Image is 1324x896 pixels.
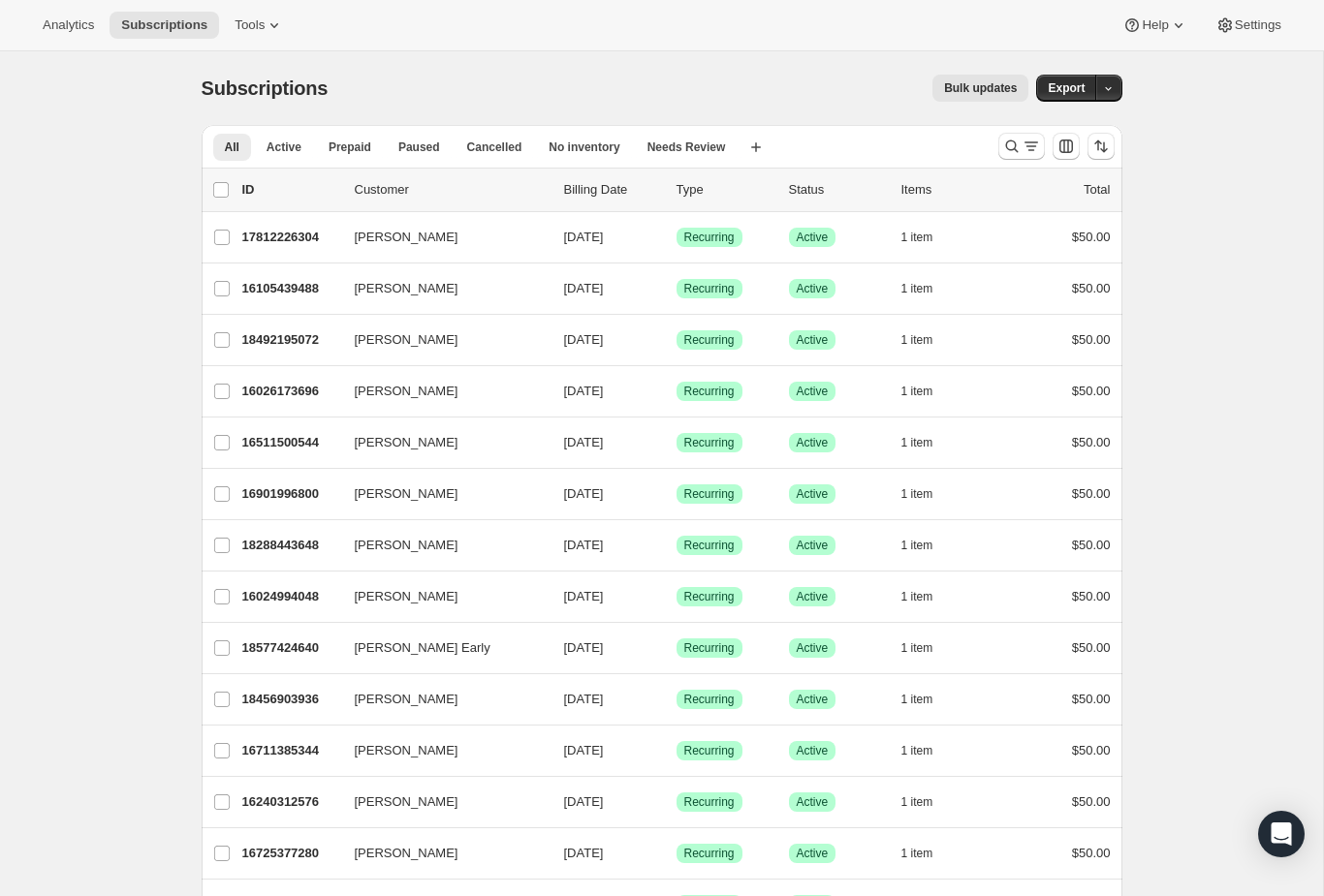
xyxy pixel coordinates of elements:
button: Analytics [31,12,106,39]
span: 1 item [901,435,933,450]
div: Type [677,180,773,200]
span: $50.00 [1072,743,1111,757]
button: [PERSON_NAME] [343,273,537,304]
span: 1 item [901,486,933,502]
span: [DATE] [564,794,604,809]
span: Recurring [684,846,735,861]
span: Active [267,139,301,155]
span: [PERSON_NAME] [355,690,458,709]
span: $50.00 [1072,589,1111,603]
span: Analytics [43,17,94,33]
p: 18288443648 [242,536,339,555]
span: Subscriptions [202,77,329,99]
button: Customize table column order and visibility [1053,133,1080,160]
span: [PERSON_NAME] [355,279,458,298]
span: [PERSON_NAME] [355,433,458,452]
div: 16240312576[PERSON_NAME][DATE]SuccessRecurringSuccessActive1 item$50.00 [242,788,1111,816]
span: Active [797,281,829,296]
button: [PERSON_NAME] [343,581,537,612]
span: Active [797,846,829,861]
span: 1 item [901,538,933,553]
span: $50.00 [1072,332,1111,347]
span: $50.00 [1072,281,1111,295]
span: Recurring [684,794,735,810]
span: Recurring [684,332,735,348]
button: [PERSON_NAME] [343,222,537,253]
button: 1 item [901,275,955,302]
div: 18456903936[PERSON_NAME][DATE]SuccessRecurringSuccessActive1 item$50.00 [242,686,1111,713]
span: Paused [398,139,440,155]
span: [DATE] [564,692,604,706]
p: ID [242,180,339,200]
span: Recurring [684,486,735,502]
span: 1 item [901,692,933,707]
button: [PERSON_NAME] [343,530,537,561]
button: 1 item [901,583,955,610]
span: Help [1142,17,1168,33]
div: 16511500544[PERSON_NAME][DATE]SuccessRecurringSuccessActive1 item$50.00 [242,429,1111,456]
button: [PERSON_NAME] Early [343,633,537,664]
button: Bulk updates [932,75,1028,102]
span: 1 item [901,640,933,656]
span: $50.00 [1072,230,1111,244]
p: Billing Date [564,180,661,200]
div: Open Intercom Messenger [1258,811,1305,857]
span: Recurring [684,281,735,296]
p: 18456903936 [242,690,339,709]
span: 1 item [901,794,933,810]
p: 16026173696 [242,382,339,401]
span: $50.00 [1072,435,1111,449]
span: Export [1048,80,1085,96]
button: 1 item [901,480,955,508]
span: [PERSON_NAME] [355,484,458,504]
span: $50.00 [1072,384,1111,398]
div: 18288443648[PERSON_NAME][DATE]SuccessRecurringSuccessActive1 item$50.00 [242,532,1111,559]
div: 18492195072[PERSON_NAME][DATE]SuccessRecurringSuccessActive1 item$50.00 [242,326,1111,354]
button: Sort the results [1088,133,1115,160]
span: Recurring [684,230,735,245]
span: Active [797,384,829,399]
span: All [225,139,239,155]
span: Recurring [684,589,735,604]
span: Needs Review [647,139,726,155]
div: 16725377280[PERSON_NAME][DATE]SuccessRecurringSuccessActive1 item$50.00 [242,840,1111,867]
span: Recurring [684,640,735,656]
p: 16511500544 [242,433,339,452]
button: Settings [1204,12,1293,39]
span: 1 item [901,589,933,604]
span: [PERSON_NAME] [355,792,458,812]
span: Recurring [684,435,735,450]
span: [DATE] [564,281,604,295]
span: $50.00 [1072,486,1111,501]
p: 16024994048 [242,587,339,606]
span: $50.00 [1072,692,1111,706]
button: [PERSON_NAME] [343,838,537,869]
button: 1 item [901,532,955,559]
span: Active [797,589,829,604]
div: 18577424640[PERSON_NAME] Early[DATE]SuccessRecurringSuccessActive1 item$50.00 [242,634,1111,662]
span: $50.00 [1072,846,1111,860]
button: [PERSON_NAME] [343,787,537,818]
span: Active [797,435,829,450]
div: 16026173696[PERSON_NAME][DATE]SuccessRecurringSuccessActive1 item$50.00 [242,378,1111,405]
span: [PERSON_NAME] [355,587,458,606]
button: 1 item [901,378,955,405]
p: 16105439488 [242,279,339,298]
span: [PERSON_NAME] [355,536,458,555]
p: Status [789,180,886,200]
span: [DATE] [564,384,604,398]
span: [DATE] [564,589,604,603]
span: 1 item [901,230,933,245]
span: Bulk updates [944,80,1017,96]
div: 16711385344[PERSON_NAME][DATE]SuccessRecurringSuccessActive1 item$50.00 [242,737,1111,764]
span: Active [797,640,829,656]
button: 1 item [901,737,955,764]
button: [PERSON_NAME] [343,427,537,458]
span: 1 item [901,846,933,861]
div: 17812226304[PERSON_NAME][DATE]SuccessRecurringSuccessActive1 item$50.00 [242,224,1111,251]
span: [DATE] [564,435,604,449]
span: Active [797,794,829,810]
span: Recurring [684,384,735,399]
span: Active [797,230,829,245]
span: [PERSON_NAME] [355,228,458,247]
